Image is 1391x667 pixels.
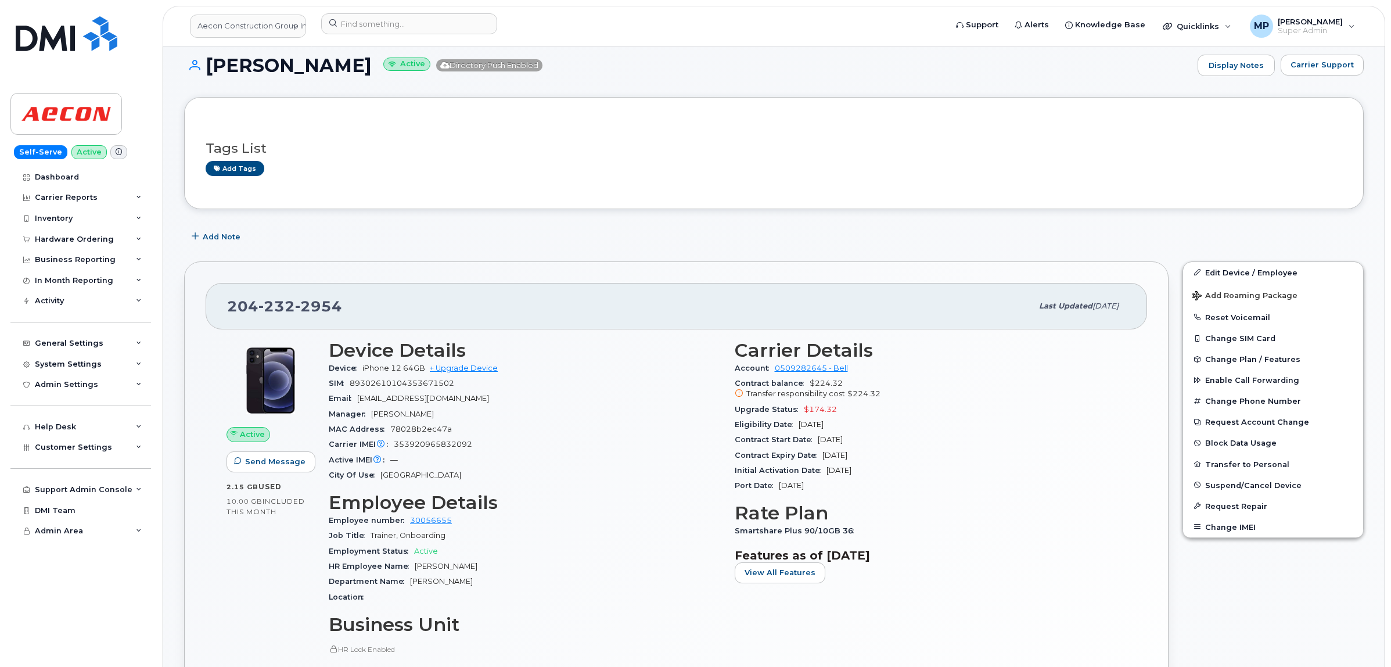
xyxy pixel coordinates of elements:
[329,425,390,433] span: MAC Address
[371,531,445,540] span: Trainer, Onboarding
[1057,13,1153,37] a: Knowledge Base
[245,456,305,467] span: Send Message
[329,471,380,479] span: City Of Use
[362,364,425,372] span: iPhone 12 64GB
[1291,59,1354,70] span: Carrier Support
[735,379,1127,400] span: $224.32
[236,346,305,415] img: iPhone_12.jpg
[966,19,998,31] span: Support
[1183,475,1363,496] button: Suspend/Cancel Device
[1205,376,1299,385] span: Enable Call Forwarding
[1278,17,1343,26] span: [PERSON_NAME]
[847,389,880,398] span: $224.32
[415,562,477,571] span: [PERSON_NAME]
[1183,454,1363,475] button: Transfer to Personal
[818,435,843,444] span: [DATE]
[745,567,815,578] span: View All Features
[227,497,263,505] span: 10.00 GB
[329,440,394,449] span: Carrier IMEI
[357,394,489,403] span: [EMAIL_ADDRESS][DOMAIN_NAME]
[410,516,452,525] a: 30056655
[380,471,461,479] span: [GEOGRAPHIC_DATA]
[735,481,779,490] span: Port Date
[430,364,498,372] a: + Upgrade Device
[329,593,369,601] span: Location
[206,141,1342,156] h3: Tags List
[735,548,1127,562] h3: Features as of [DATE]
[436,59,542,71] span: Directory Push Enabled
[329,562,415,571] span: HR Employee Name
[1183,349,1363,370] button: Change Plan / Features
[329,340,721,361] h3: Device Details
[329,644,721,654] p: HR Lock Enabled
[1025,19,1049,31] span: Alerts
[1183,432,1363,453] button: Block Data Usage
[1092,302,1119,310] span: [DATE]
[321,13,497,34] input: Find something...
[1205,480,1302,489] span: Suspend/Cancel Device
[258,297,295,315] span: 232
[1183,517,1363,537] button: Change IMEI
[329,456,390,464] span: Active IMEI
[1183,496,1363,517] button: Request Repair
[184,227,250,248] button: Add Note
[258,482,282,491] span: used
[735,503,1127,523] h3: Rate Plan
[1278,26,1343,35] span: Super Admin
[775,364,848,372] a: 0509282645 - Bell
[329,614,721,635] h3: Business Unit
[295,297,342,315] span: 2954
[329,364,362,372] span: Device
[1183,328,1363,349] button: Change SIM Card
[394,440,472,449] span: 353920965832092
[735,420,799,429] span: Eligibility Date
[190,15,306,38] a: Aecon Construction Group Inc
[227,451,315,472] button: Send Message
[410,577,473,586] span: [PERSON_NAME]
[1183,283,1363,307] button: Add Roaming Package
[1281,55,1364,76] button: Carrier Support
[1039,302,1092,310] span: Last updated
[329,577,410,586] span: Department Name
[735,364,775,372] span: Account
[240,429,265,440] span: Active
[826,466,851,475] span: [DATE]
[1254,19,1269,33] span: MP
[329,410,371,418] span: Manager
[371,410,434,418] span: [PERSON_NAME]
[1183,390,1363,411] button: Change Phone Number
[735,405,804,414] span: Upgrade Status
[329,547,414,555] span: Employment Status
[735,562,825,583] button: View All Features
[329,379,350,388] span: SIM
[735,466,826,475] span: Initial Activation Date
[329,516,410,525] span: Employee number
[1205,355,1300,364] span: Change Plan / Features
[184,55,1192,76] h1: [PERSON_NAME]
[329,492,721,513] h3: Employee Details
[779,481,804,490] span: [DATE]
[1192,291,1297,302] span: Add Roaming Package
[206,161,264,175] a: Add tags
[1007,13,1057,37] a: Alerts
[414,547,438,555] span: Active
[735,435,818,444] span: Contract Start Date
[1242,15,1363,38] div: Michael Partack
[203,231,240,242] span: Add Note
[1183,262,1363,283] a: Edit Device / Employee
[735,379,810,388] span: Contract balance
[227,497,305,516] span: included this month
[735,451,822,460] span: Contract Expiry Date
[1198,55,1275,77] a: Display Notes
[746,389,845,398] span: Transfer responsibility cost
[735,340,1127,361] h3: Carrier Details
[390,456,398,464] span: —
[390,425,452,433] span: 78028b2ec47a
[227,297,342,315] span: 204
[350,379,454,388] span: 89302610104353671502
[1183,370,1363,390] button: Enable Call Forwarding
[1183,411,1363,432] button: Request Account Change
[1075,19,1145,31] span: Knowledge Base
[735,526,860,535] span: Smartshare Plus 90/10GB 36
[948,13,1007,37] a: Support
